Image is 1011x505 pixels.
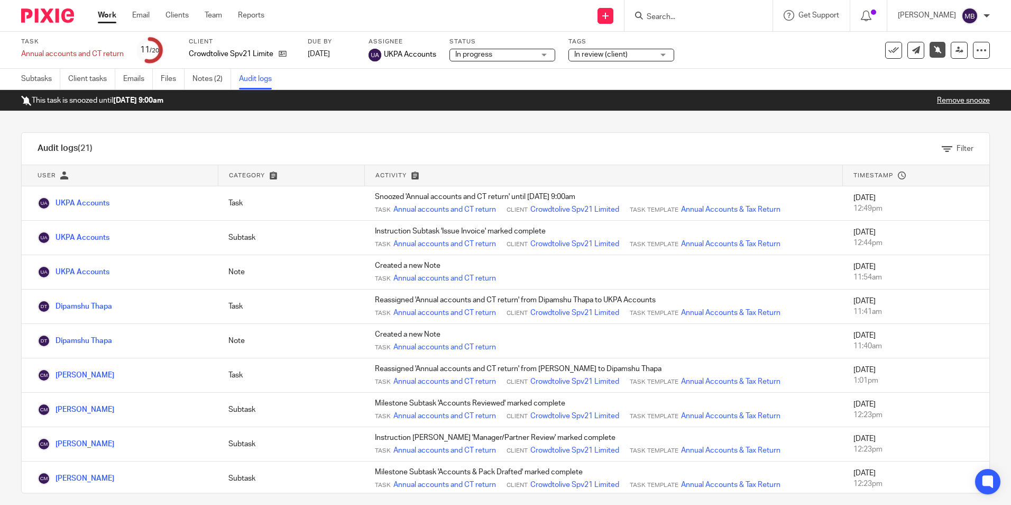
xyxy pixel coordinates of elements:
a: UKPA Accounts [38,268,109,276]
td: [DATE] [843,358,989,393]
td: Reassigned 'Annual accounts and CT return' from [PERSON_NAME] to Dipamshu Thapa [364,358,843,393]
a: Work [98,10,116,21]
span: [DATE] [308,50,330,58]
span: In progress [455,51,492,58]
div: 11:40am [853,341,979,351]
a: Annual accounts and CT return [393,480,496,490]
span: In review (client) [574,51,628,58]
a: Crowdtolive Spv21 Limited [530,445,619,456]
td: [DATE] [843,427,989,462]
div: 11:41am [853,306,979,317]
td: Note [218,255,364,290]
div: 12:44pm [853,238,979,248]
a: [PERSON_NAME] [38,406,114,413]
input: Search [646,13,741,22]
a: [PERSON_NAME] [38,440,114,448]
td: Task [218,186,364,221]
span: Client [507,481,528,490]
p: This task is snoozed until [21,95,163,106]
span: Timestamp [853,173,893,178]
a: Notes (2) [192,69,231,89]
div: 12:49pm [853,203,979,214]
img: svg%3E [961,7,978,24]
span: Task Template [630,378,678,386]
td: [DATE] [843,221,989,255]
p: [PERSON_NAME] [898,10,956,21]
div: 12:23pm [853,444,979,455]
img: Christina Maharjan [38,472,50,485]
a: Annual accounts and CT return [393,273,496,284]
span: Client [507,240,528,249]
span: Task [375,447,391,455]
td: [DATE] [843,324,989,358]
a: Audit logs [239,69,280,89]
div: 12:23pm [853,410,979,420]
span: Client [507,206,528,214]
b: [DATE] 9:00am [113,97,163,104]
span: Task [375,206,391,214]
span: Task [375,481,391,490]
td: Subtask [218,221,364,255]
span: Task [375,240,391,249]
a: Annual accounts and CT return [393,342,496,353]
a: [PERSON_NAME] [38,372,114,379]
span: Client [507,447,528,455]
img: UKPA Accounts [38,231,50,244]
td: Milestone Subtask 'Accounts & Pack Drafted' marked complete [364,462,843,496]
td: Created a new Note [364,324,843,358]
label: Assignee [369,38,436,46]
a: Reports [238,10,264,21]
span: Task [375,378,391,386]
a: Annual accounts and CT return [393,204,496,215]
td: Subtask [218,427,364,462]
a: Annual accounts and CT return [393,411,496,421]
td: Subtask [218,462,364,496]
a: Dipamshu Thapa [38,337,112,345]
img: Dipamshu Thapa [38,335,50,347]
p: Crowdtolive Spv21 Limited [189,49,273,59]
img: Christina Maharjan [38,438,50,450]
a: Annual accounts and CT return [393,239,496,249]
label: Client [189,38,295,46]
a: UKPA Accounts [38,234,109,241]
span: User [38,173,56,178]
span: Task Template [630,481,678,490]
span: Task [375,412,391,421]
a: Crowdtolive Spv21 Limited [530,480,619,490]
td: [DATE] [843,290,989,324]
a: Crowdtolive Spv21 Limited [530,308,619,318]
span: Task [375,344,391,352]
a: Annual Accounts & Tax Return [681,376,780,387]
a: Annual Accounts & Tax Return [681,411,780,421]
td: Subtask [218,393,364,427]
a: Client tasks [68,69,115,89]
span: Client [507,412,528,421]
td: Instruction Subtask 'Issue Invoice' marked complete [364,221,843,255]
td: Instruction [PERSON_NAME] 'Manager/Partner Review' marked complete [364,427,843,462]
img: Pixie [21,8,74,23]
div: 11:54am [853,272,979,283]
td: [DATE] [843,255,989,290]
a: Annual accounts and CT return [393,308,496,318]
a: Crowdtolive Spv21 Limited [530,411,619,421]
td: Created a new Note [364,255,843,290]
a: Dipamshu Thapa [38,303,112,310]
td: Note [218,324,364,358]
span: Task [375,275,391,283]
span: Activity [375,173,407,178]
span: Filter [957,145,973,152]
a: Subtasks [21,69,60,89]
div: 1:01pm [853,375,979,386]
a: Remove snooze [937,97,990,104]
a: UKPA Accounts [38,200,109,207]
span: Task Template [630,206,678,214]
label: Task [21,38,124,46]
td: Task [218,358,364,393]
td: [DATE] [843,186,989,221]
a: Team [205,10,222,21]
label: Status [449,38,555,46]
span: Client [507,309,528,318]
div: Annual accounts and CT return [21,49,124,59]
span: Task [375,309,391,318]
